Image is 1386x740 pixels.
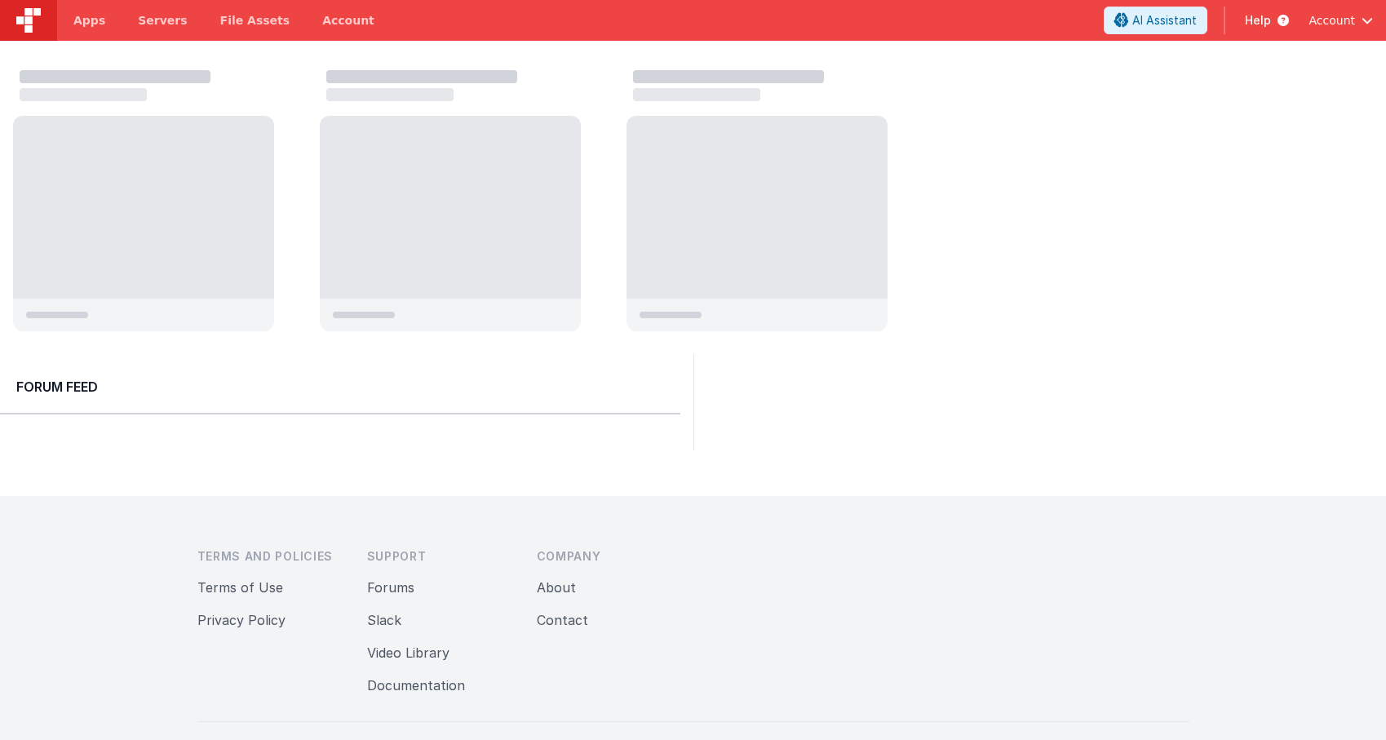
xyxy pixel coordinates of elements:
button: Forums [367,578,414,597]
a: Slack [367,612,401,628]
span: Account [1309,12,1355,29]
a: Terms of Use [197,579,283,596]
button: AI Assistant [1104,7,1207,34]
span: Servers [138,12,187,29]
button: About [537,578,576,597]
span: Apps [73,12,105,29]
button: Video Library [367,643,449,662]
h3: Company [537,548,680,565]
span: AI Assistant [1132,12,1197,29]
button: Account [1309,12,1373,29]
span: Help [1245,12,1271,29]
span: File Assets [220,12,290,29]
h3: Terms and Policies [197,548,341,565]
a: About [537,579,576,596]
h2: Forum Feed [16,377,664,397]
a: Privacy Policy [197,612,286,628]
button: Contact [537,610,588,630]
button: Slack [367,610,401,630]
h3: Support [367,548,511,565]
button: Documentation [367,676,465,695]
